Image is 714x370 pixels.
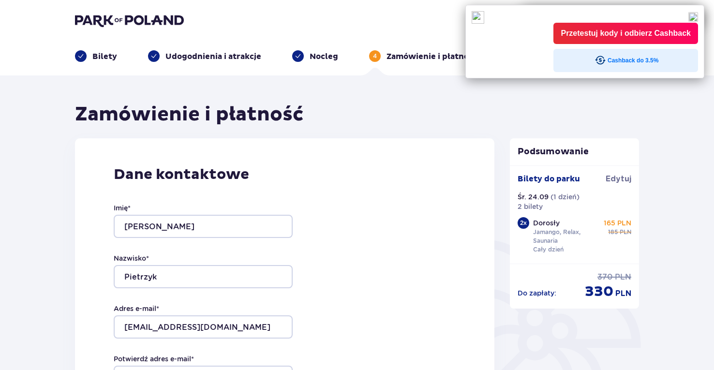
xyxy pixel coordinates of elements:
label: Imię * [114,203,131,213]
p: Dorosły [533,218,560,228]
p: Udogodnienia i atrakcje [165,51,261,62]
p: PLN [615,272,631,282]
p: Podsumowanie [510,146,640,158]
input: Adres e-mail [114,315,293,339]
p: 330 [585,282,613,301]
label: Adres e-mail * [114,304,159,313]
p: Śr. 24.09 [518,192,549,202]
p: Bilety do parku [518,174,580,184]
p: 370 [597,272,613,282]
p: Dane kontaktowe [114,165,456,184]
p: 185 [608,228,618,237]
p: Nocleg [310,51,338,62]
p: 2 bilety [518,202,543,211]
input: Nazwisko [114,265,293,288]
p: Bilety [92,51,117,62]
a: Edytuj [606,174,631,184]
p: PLN [620,228,631,237]
p: 165 PLN [604,218,631,228]
div: 2 x [518,217,529,229]
p: PLN [615,288,631,299]
p: ( 1 dzień ) [550,192,580,202]
p: Jamango, Relax, Saunaria [533,228,600,245]
input: Imię [114,215,293,238]
p: Cały dzień [533,245,564,254]
p: Do zapłaty : [518,288,556,298]
h1: Zamówienie i płatność [75,103,304,127]
img: Park of Poland logo [75,14,184,27]
p: Zamówienie i płatność [387,51,477,62]
label: Potwierdź adres e-mail * [114,354,194,364]
label: Nazwisko * [114,253,149,263]
p: 4 [373,52,377,60]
